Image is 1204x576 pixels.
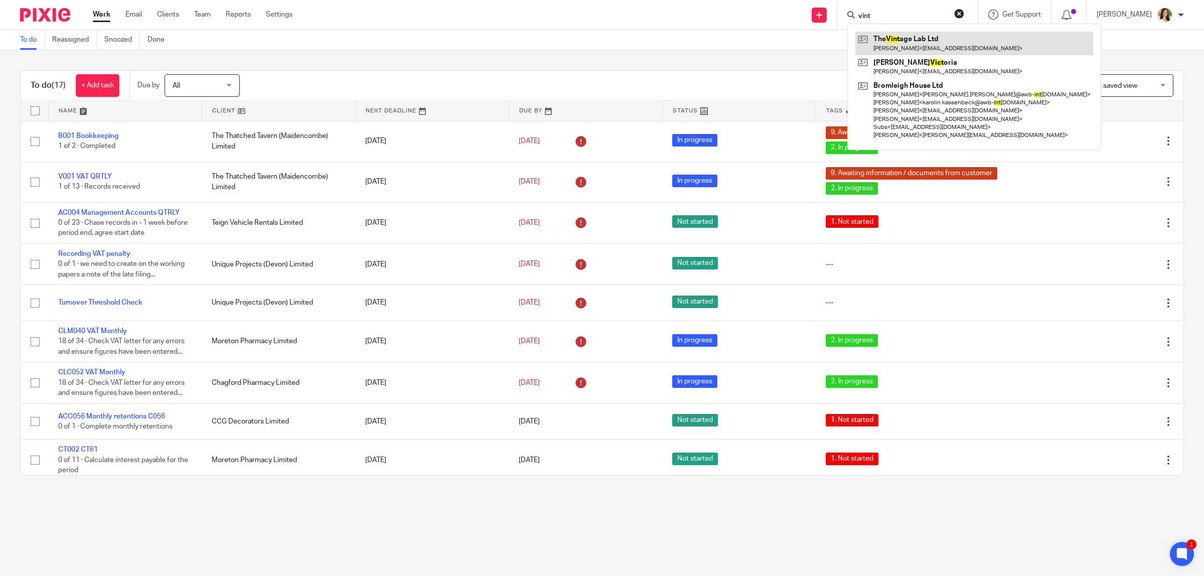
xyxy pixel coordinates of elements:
span: 18 of 34 · Check VAT letter for any errors and ensure figures have been entered... [58,379,185,397]
a: Reassigned [52,30,97,50]
span: 0 of 11 · Calculate interest payable for the period [58,457,188,474]
td: The Thatched Tavern (Maidencombe) Limited [202,121,355,162]
span: [DATE] [519,457,540,464]
span: 0 of 1 · Complete monthly retentions [58,423,173,430]
span: 0 of 23 · Chase records in - 1 week before period end, agree start date [58,219,188,237]
a: Email [125,10,142,20]
a: Recording VAT penalty [58,250,130,257]
td: [DATE] [355,321,509,362]
td: [DATE] [355,285,509,321]
td: Unique Projects (Devon) Limited [202,243,355,284]
span: 1. Not started [826,414,878,426]
span: Select saved view [1081,82,1137,89]
span: 18 of 34 · Check VAT letter for any errors and ensure figures have been entered... [58,338,185,355]
span: 1. Not started [826,215,878,228]
span: 1. Not started [826,453,878,465]
span: Not started [672,453,718,465]
span: In progress [672,175,717,187]
a: Team [194,10,211,20]
td: Unique Projects (Devon) Limited [202,285,355,321]
a: CT002 CT61 [58,446,98,453]
button: Clear [954,9,964,19]
div: --- [826,259,1020,269]
span: 1 of 13 · Records received [58,184,140,191]
span: [DATE] [519,299,540,306]
td: [DATE] [355,403,509,439]
a: B001 Bookkeeping [58,132,118,139]
span: 1 of 2 · Completed [58,143,115,150]
span: 9. Awaiting information / documents from customer [826,126,997,139]
td: [DATE] [355,440,509,481]
p: [PERSON_NAME] [1097,10,1152,20]
a: Clients [157,10,179,20]
div: 1 [1186,539,1196,549]
a: Settings [266,10,292,20]
span: Not started [672,414,718,426]
span: Get Support [1002,11,1041,18]
span: 2. In progress [826,141,878,154]
span: 2. In progress [826,375,878,388]
img: Pixie [20,8,70,22]
td: Moreton Pharmacy Limited [202,321,355,362]
a: AC004 Management Accounts QTRLY [58,209,180,216]
span: 2. In progress [826,334,878,347]
span: [DATE] [519,261,540,268]
td: [DATE] [355,202,509,243]
a: CLC052 VAT Monthly [58,369,125,376]
td: [DATE] [355,362,509,403]
td: [DATE] [355,243,509,284]
img: High%20Res%20Andrew%20Price%20Accountants_Poppy%20Jakes%20photography-1153.jpg [1157,7,1173,23]
a: + Add task [76,74,119,97]
td: CCG Decorators Limited [202,403,355,439]
a: CLM040 VAT Monthly [58,328,127,335]
div: --- [826,298,1020,308]
a: To do [20,30,45,50]
span: 0 of 1 · we need to create on the working papers a note of the late filing... [58,261,185,278]
span: [DATE] [519,338,540,345]
input: Search [857,12,948,21]
span: 9. Awaiting information / documents from customer [826,167,997,180]
span: [DATE] [519,178,540,185]
span: In progress [672,334,717,347]
a: V001 VAT QRTLY [58,173,112,180]
span: Not started [672,296,718,308]
span: [DATE] [519,137,540,145]
span: [DATE] [519,219,540,226]
span: [DATE] [519,379,540,386]
span: (17) [52,81,66,89]
span: Not started [672,215,718,228]
a: Reports [226,10,251,20]
td: Moreton Pharmacy Limited [202,440,355,481]
h1: To do [31,80,66,91]
span: Not started [672,257,718,269]
td: Teign Vehicle Rentals Limited [202,202,355,243]
td: [DATE] [355,162,509,202]
p: Due by [137,80,160,90]
span: In progress [672,134,717,147]
span: Tags [826,108,843,113]
a: ACC056 Monthly retentions C056 [58,413,165,420]
a: Done [147,30,172,50]
span: In progress [672,375,717,388]
a: Work [93,10,110,20]
span: 2. In progress [826,182,878,195]
td: [DATE] [355,121,509,162]
td: Chagford Pharmacy Limited [202,362,355,403]
td: The Thatched Tavern (Maidencombe) Limited [202,162,355,202]
span: All [173,82,180,89]
span: [DATE] [519,418,540,425]
a: Snoozed [104,30,140,50]
a: Turnover Threshold Check [58,299,142,306]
